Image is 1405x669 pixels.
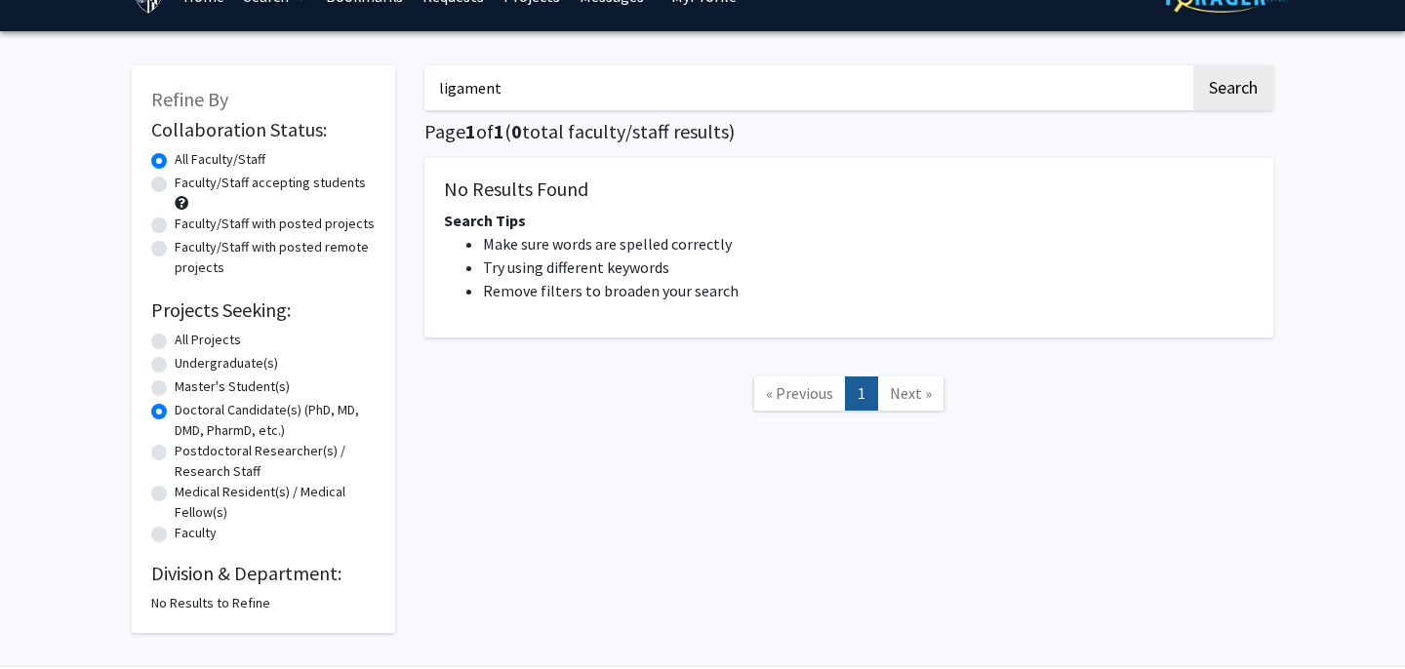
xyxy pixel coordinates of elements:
[890,383,932,403] span: Next »
[175,400,376,441] label: Doctoral Candidate(s) (PhD, MD, DMD, PharmD, etc.)
[175,237,376,278] label: Faculty/Staff with posted remote projects
[151,593,376,613] div: No Results to Refine
[175,353,278,374] label: Undergraduate(s)
[424,120,1273,143] h1: Page of ( total faculty/staff results)
[175,482,376,523] label: Medical Resident(s) / Medical Fellow(s)
[483,256,1254,279] li: Try using different keywords
[511,119,522,143] span: 0
[1193,65,1273,110] button: Search
[175,330,241,350] label: All Projects
[465,119,476,143] span: 1
[151,562,376,585] h2: Division & Department:
[444,177,1254,201] h5: No Results Found
[175,214,375,234] label: Faculty/Staff with posted projects
[175,523,217,543] label: Faculty
[494,119,504,143] span: 1
[483,279,1254,302] li: Remove filters to broaden your search
[151,298,376,322] h2: Projects Seeking:
[483,232,1254,256] li: Make sure words are spelled correctly
[175,173,366,193] label: Faculty/Staff accepting students
[766,383,833,403] span: « Previous
[753,376,846,411] a: Previous Page
[175,441,376,482] label: Postdoctoral Researcher(s) / Research Staff
[151,118,376,141] h2: Collaboration Status:
[424,65,1190,110] input: Search Keywords
[877,376,944,411] a: Next Page
[845,376,878,411] a: 1
[444,211,526,230] span: Search Tips
[175,149,265,170] label: All Faculty/Staff
[15,581,83,654] iframe: Chat
[175,376,290,397] label: Master's Student(s)
[424,357,1273,436] nav: Page navigation
[151,87,228,111] span: Refine By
